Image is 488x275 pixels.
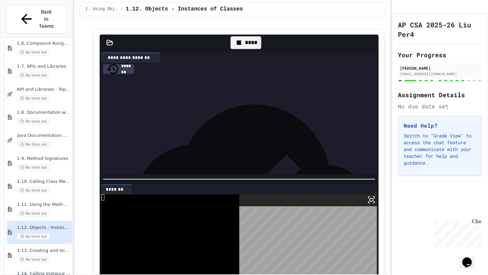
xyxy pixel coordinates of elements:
[85,6,118,12] span: 1. Using Objects and Methods
[17,210,50,217] span: No time set
[398,102,482,110] div: No due date set
[17,202,71,208] span: 1.11. Using the Math Class
[17,72,50,79] span: No time set
[17,256,50,263] span: No time set
[17,133,71,139] span: Java Documentation with Comments - Topic 1.8
[398,20,482,39] h1: AP CSA 2025-26 Liu Per4
[17,248,71,254] span: 1.13. Creating and Initializing Objects: Constructors
[121,6,123,12] span: /
[17,41,71,46] span: 1.6. Compound Assignment Operators
[17,110,71,115] span: 1.8. Documentation with Comments and Preconditions
[460,248,481,268] iframe: chat widget
[17,87,71,92] span: API and Libraries - Topic 1.7
[17,233,50,240] span: No time set
[17,64,71,69] span: 1.7. APIs and Libraries
[400,71,480,77] div: [EMAIL_ADDRESS][DOMAIN_NAME]
[400,65,480,71] div: [PERSON_NAME]
[432,218,481,247] iframe: chat widget
[398,90,482,100] h2: Assignment Details
[3,3,47,43] div: Chat with us now!Close
[6,5,67,34] button: Back to Teams
[17,156,71,162] span: 1.9. Method Signatures
[17,118,50,125] span: No time set
[17,164,50,171] span: No time set
[404,132,476,166] p: Switch to "Grade View" to access the chat feature and communicate with your teacher for help and ...
[17,187,50,194] span: No time set
[17,95,50,102] span: No time set
[17,225,71,231] span: 1.12. Objects - Instances of Classes
[126,5,243,13] span: 1.12. Objects - Instances of Classes
[17,49,50,56] span: No time set
[38,8,54,30] span: Back to Teams
[17,179,71,185] span: 1.10. Calling Class Methods
[398,50,482,60] h2: Your Progress
[404,122,476,130] h3: Need Help?
[17,141,50,148] span: No time set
